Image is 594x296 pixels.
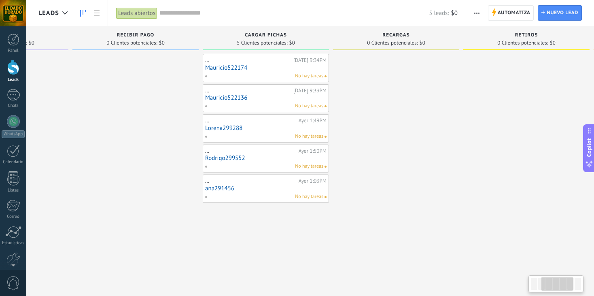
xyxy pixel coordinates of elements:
span: No hay nada asignado [325,136,327,138]
span: No hay nada asignado [325,105,327,107]
span: 5 leads: [429,9,449,17]
span: Recargas [382,32,409,38]
div: Retiros [467,32,586,39]
span: Retiros [515,32,538,38]
span: No hay tareas [295,133,323,140]
div: Recibir Pago [76,32,195,39]
a: Lorena299288 [205,125,327,132]
div: ... [205,57,291,64]
div: Ayer 1:49PM [299,117,327,124]
a: Nuevo lead [538,5,582,21]
span: $0 [289,40,295,45]
span: 0 Clientes potenciales: [367,40,418,45]
a: Mauricio522174 [205,64,327,71]
a: Lista [90,5,104,21]
span: Copilot [585,138,593,157]
div: Calendario [2,160,25,165]
span: No hay nada asignado [325,75,327,77]
span: No hay tareas [295,193,323,200]
span: $0 [159,40,165,45]
div: Listas [2,188,25,193]
span: 0 Clientes potenciales: [106,40,157,45]
div: Chats [2,103,25,109]
span: $0 [451,9,458,17]
div: Recargas [337,32,455,39]
div: Panel [2,48,25,53]
div: Cargar Fichas [207,32,325,39]
div: ... [205,87,291,94]
span: No hay nada asignado [325,196,327,198]
span: $0 [420,40,425,45]
span: No hay tareas [295,163,323,170]
a: Leads [76,5,90,21]
div: ... [205,148,297,154]
div: Correo [2,214,25,219]
a: Mauricio522136 [205,94,327,101]
div: Ayer 1:50PM [299,148,327,154]
div: Leads abiertos [116,7,157,19]
button: Más [471,5,483,21]
div: Ayer 1:03PM [299,178,327,184]
div: Leads [2,77,25,83]
span: 0 Clientes potenciales: [497,40,548,45]
a: Rodrigo299552 [205,155,327,162]
span: 5 Clientes potenciales: [237,40,287,45]
div: [DATE] 9:33PM [293,87,327,94]
div: ... [205,117,297,124]
span: $0 [29,40,34,45]
span: Recibir Pago [117,32,155,38]
span: Nuevo lead [547,6,578,20]
div: [DATE] 9:34PM [293,57,327,64]
span: Cargar Fichas [245,32,287,38]
a: Automatiza [488,5,534,21]
span: No hay nada asignado [325,166,327,168]
div: ... [205,178,297,184]
div: WhatsApp [2,130,25,138]
a: ana291456 [205,185,327,192]
span: No hay tareas [295,102,323,110]
span: Leads [38,9,59,17]
span: Automatiza [498,6,530,20]
span: $0 [550,40,556,45]
span: No hay tareas [295,72,323,80]
div: Estadísticas [2,241,25,246]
